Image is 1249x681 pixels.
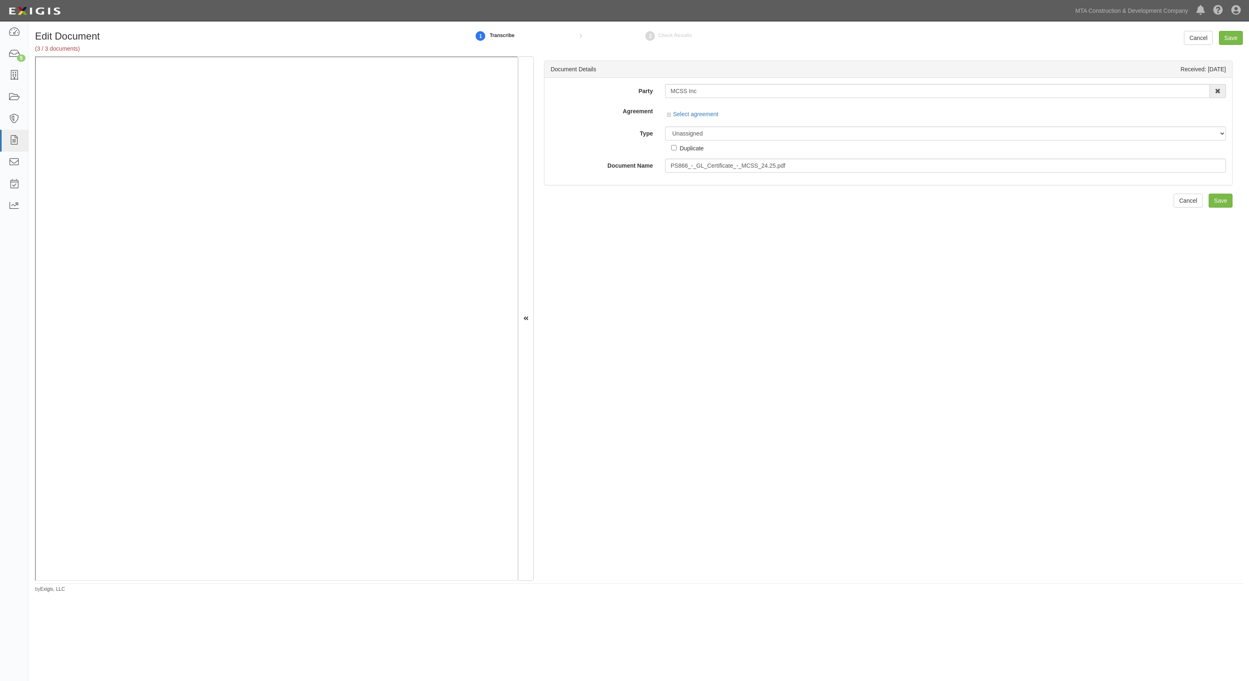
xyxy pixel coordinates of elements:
a: Check Results [644,27,656,44]
a: 1 [474,27,487,44]
a: MTA Construction & Development Company [1071,2,1192,19]
small: by [35,586,65,593]
a: Cancel [1174,194,1202,208]
label: Party [544,84,659,95]
i: Help Center - Complianz [1213,6,1223,16]
small: Transcribe [490,33,514,38]
h5: (3 / 3 documents) [35,46,430,52]
h1: Edit Document [35,31,430,42]
strong: 2 [644,31,656,41]
div: Duplicate [679,143,703,152]
label: Document Name [544,159,659,170]
div: 5 [17,54,26,62]
a: Cancel [1184,31,1213,45]
input: Duplicate [671,145,677,150]
div: Document Details [551,65,596,73]
div: Received: [DATE] [1181,65,1226,73]
img: logo-5460c22ac91f19d4615b14bd174203de0afe785f0fc80cf4dbbc73dc1793850b.png [6,4,63,19]
label: Type [544,126,659,138]
input: Save [1219,31,1243,45]
label: Agreement [544,104,659,115]
small: Check Results [658,33,692,38]
a: Exigis, LLC [40,586,65,592]
input: Save [1209,194,1233,208]
a: Select agreement [667,111,718,117]
strong: 1 [474,31,487,41]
